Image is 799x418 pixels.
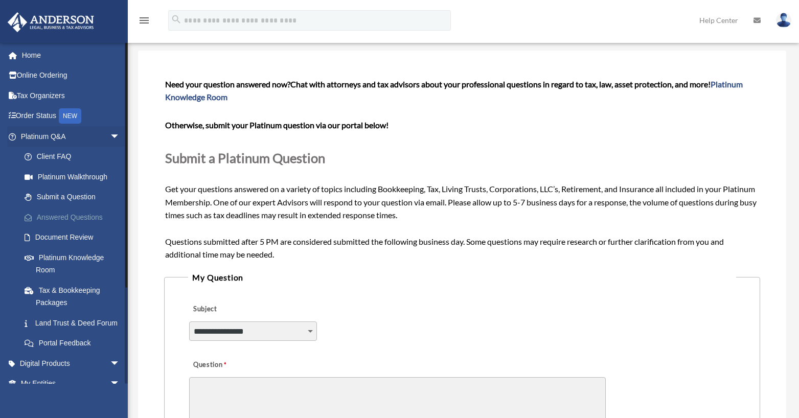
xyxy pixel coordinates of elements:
[110,374,130,394] span: arrow_drop_down
[188,270,736,285] legend: My Question
[14,207,135,227] a: Answered Questions
[14,167,135,187] a: Platinum Walkthrough
[7,353,135,374] a: Digital Productsarrow_drop_down
[14,280,135,313] a: Tax & Bookkeeping Packages
[59,108,81,124] div: NEW
[165,79,743,102] span: Chat with attorneys and tax advisors about your professional questions in regard to tax, law, ass...
[189,303,286,317] label: Subject
[7,65,135,86] a: Online Ordering
[138,14,150,27] i: menu
[7,126,135,147] a: Platinum Q&Aarrow_drop_down
[7,374,135,394] a: My Entitiesarrow_drop_down
[7,45,135,65] a: Home
[165,120,389,130] b: Otherwise, submit your Platinum question via our portal below!
[14,247,135,280] a: Platinum Knowledge Room
[5,12,97,32] img: Anderson Advisors Platinum Portal
[110,126,130,147] span: arrow_drop_down
[171,14,182,25] i: search
[165,150,325,166] span: Submit a Platinum Question
[165,79,290,89] span: Need your question answered now?
[7,106,135,127] a: Order StatusNEW
[189,358,268,373] label: Question
[14,313,135,333] a: Land Trust & Deed Forum
[7,85,135,106] a: Tax Organizers
[14,187,130,207] a: Submit a Question
[110,353,130,374] span: arrow_drop_down
[165,79,760,260] span: Get your questions answered on a variety of topics including Bookkeeping, Tax, Living Trusts, Cor...
[14,227,135,248] a: Document Review
[138,18,150,27] a: menu
[776,13,791,28] img: User Pic
[14,147,135,167] a: Client FAQ
[14,333,135,354] a: Portal Feedback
